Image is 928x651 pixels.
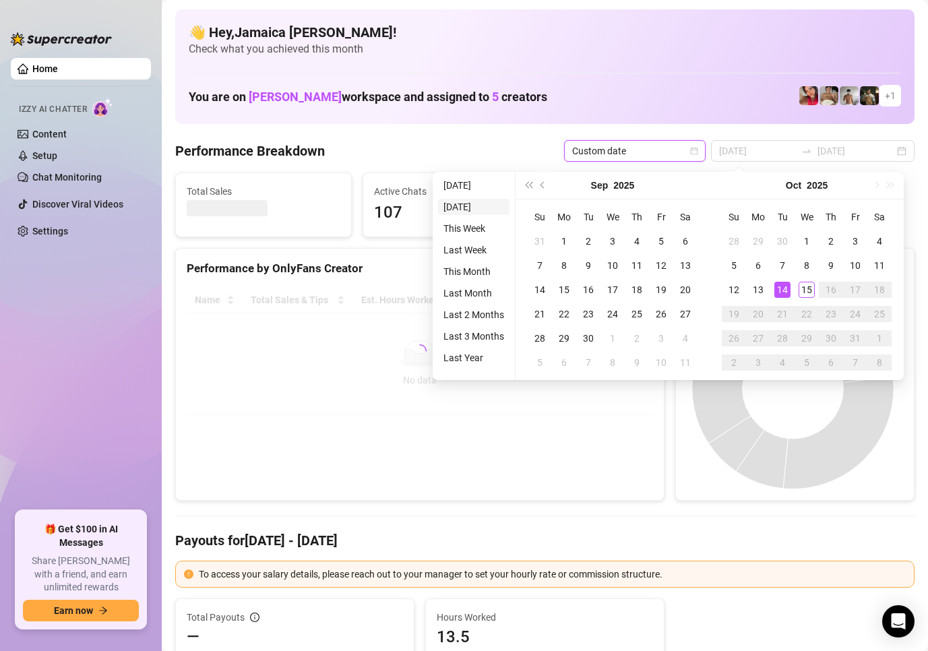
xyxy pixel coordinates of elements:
[653,354,669,371] div: 10
[528,350,552,375] td: 2025-10-05
[32,63,58,74] a: Home
[54,605,93,616] span: Earn now
[438,285,509,301] li: Last Month
[576,205,600,229] th: Tu
[437,626,653,648] span: 13.5
[552,205,576,229] th: Mo
[576,326,600,350] td: 2025-09-30
[410,342,429,361] span: loading
[823,257,839,274] div: 9
[770,205,795,229] th: Tu
[552,350,576,375] td: 2025-10-06
[746,302,770,326] td: 2025-10-20
[799,306,815,322] div: 22
[438,177,509,193] li: [DATE]
[532,354,548,371] div: 5
[750,257,766,274] div: 6
[175,531,915,550] h4: Payouts for [DATE] - [DATE]
[871,257,888,274] div: 11
[795,253,819,278] td: 2025-10-08
[552,302,576,326] td: 2025-09-22
[847,306,863,322] div: 24
[847,330,863,346] div: 31
[576,253,600,278] td: 2025-09-09
[801,146,812,156] span: to
[795,350,819,375] td: 2025-11-05
[572,141,698,161] span: Custom date
[374,200,528,226] span: 107
[795,278,819,302] td: 2025-10-15
[556,354,572,371] div: 6
[673,205,698,229] th: Sa
[438,350,509,366] li: Last Year
[625,253,649,278] td: 2025-09-11
[770,278,795,302] td: 2025-10-14
[843,326,867,350] td: 2025-10-31
[653,306,669,322] div: 26
[867,278,892,302] td: 2025-10-18
[98,606,108,615] span: arrow-right
[770,229,795,253] td: 2025-09-30
[867,350,892,375] td: 2025-11-08
[722,205,746,229] th: Su
[438,263,509,280] li: This Month
[189,23,901,42] h4: 👋 Hey, Jamaica [PERSON_NAME] !
[799,354,815,371] div: 5
[677,306,693,322] div: 27
[92,98,113,117] img: AI Chatter
[770,253,795,278] td: 2025-10-07
[600,326,625,350] td: 2025-10-01
[556,257,572,274] div: 8
[722,229,746,253] td: 2025-09-28
[871,330,888,346] div: 1
[677,282,693,298] div: 20
[726,330,742,346] div: 26
[625,350,649,375] td: 2025-10-09
[750,233,766,249] div: 29
[819,253,843,278] td: 2025-10-09
[11,32,112,46] img: logo-BBDzfeDw.svg
[726,233,742,249] div: 28
[867,229,892,253] td: 2025-10-04
[867,326,892,350] td: 2025-11-01
[576,229,600,253] td: 2025-09-02
[605,306,621,322] div: 24
[600,278,625,302] td: 2025-09-17
[187,626,199,648] span: —
[250,613,259,622] span: info-circle
[556,282,572,298] div: 15
[867,253,892,278] td: 2025-10-11
[32,226,68,237] a: Settings
[625,302,649,326] td: 2025-09-25
[750,282,766,298] div: 13
[23,555,139,594] span: Share [PERSON_NAME] with a friend, and earn unlimited rewards
[600,205,625,229] th: We
[580,330,596,346] div: 30
[23,600,139,621] button: Earn nowarrow-right
[795,205,819,229] th: We
[175,142,325,160] h4: Performance Breakdown
[19,103,87,116] span: Izzy AI Chatter
[576,302,600,326] td: 2025-09-23
[605,354,621,371] div: 8
[23,523,139,549] span: 🎁 Get $100 in AI Messages
[819,302,843,326] td: 2025-10-23
[528,302,552,326] td: 2025-09-21
[795,302,819,326] td: 2025-10-22
[556,233,572,249] div: 1
[438,307,509,323] li: Last 2 Months
[801,146,812,156] span: swap-right
[750,306,766,322] div: 20
[786,172,801,199] button: Choose a month
[726,257,742,274] div: 5
[871,282,888,298] div: 18
[677,257,693,274] div: 13
[746,253,770,278] td: 2025-10-06
[819,278,843,302] td: 2025-10-16
[625,205,649,229] th: Th
[600,302,625,326] td: 2025-09-24
[843,278,867,302] td: 2025-10-17
[605,233,621,249] div: 3
[438,199,509,215] li: [DATE]
[746,278,770,302] td: 2025-10-13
